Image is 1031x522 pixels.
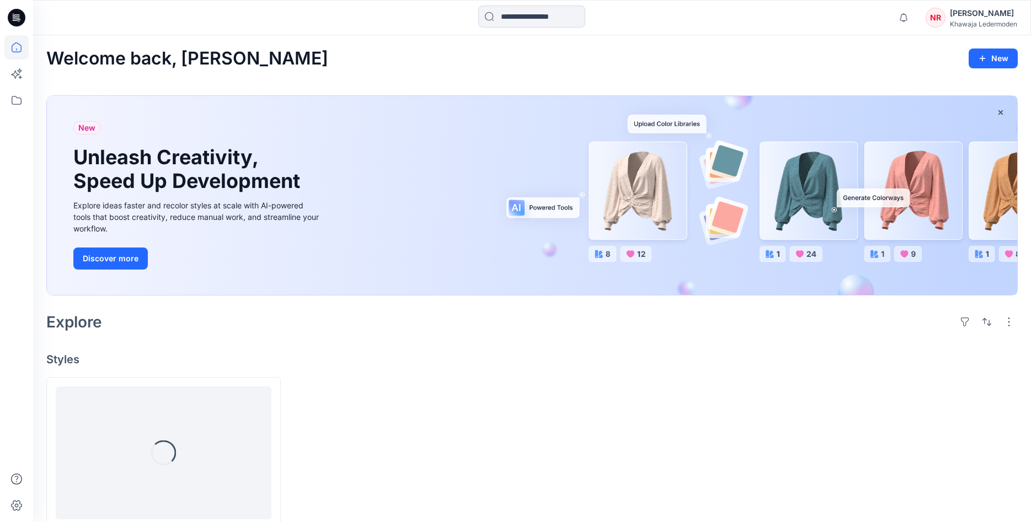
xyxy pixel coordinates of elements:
div: Khawaja Ledermoden [950,20,1017,28]
h4: Styles [46,353,1018,366]
button: New [969,49,1018,68]
div: [PERSON_NAME] [950,7,1017,20]
h2: Welcome back, [PERSON_NAME] [46,49,328,69]
div: Explore ideas faster and recolor styles at scale with AI-powered tools that boost creativity, red... [73,200,322,234]
button: Discover more [73,247,148,270]
h1: Unleash Creativity, Speed Up Development [73,146,305,193]
a: Discover more [73,247,322,270]
div: NR [926,8,945,28]
h2: Explore [46,313,102,331]
span: New [78,121,95,134]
